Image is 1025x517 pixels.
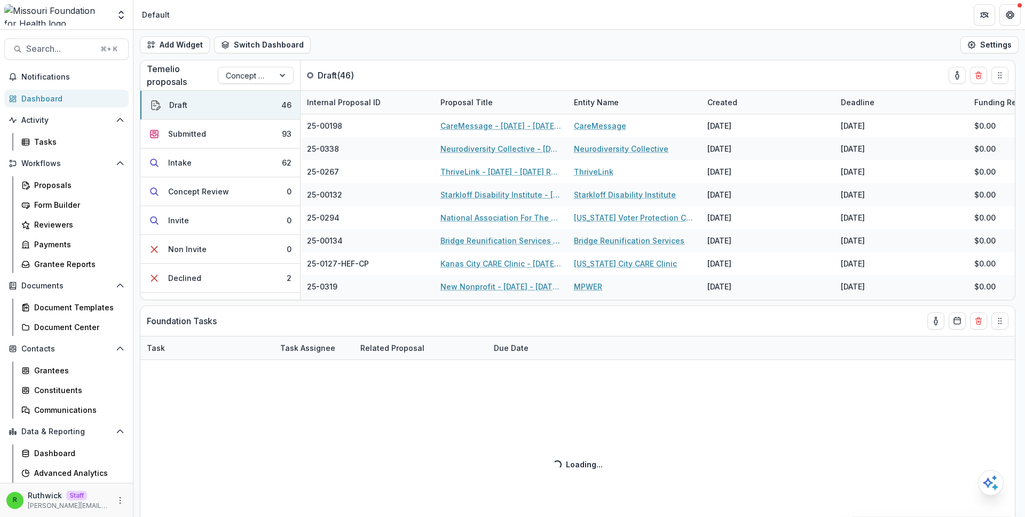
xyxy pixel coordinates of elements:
button: Submitted93 [140,120,300,148]
div: Deadline [834,91,968,114]
button: Notifications [4,68,129,85]
span: $0.00 [974,189,996,200]
button: Open Activity [4,112,129,129]
p: Draft ( 46 ) [318,69,398,82]
div: 0 [287,215,291,226]
div: [DATE] [841,120,865,131]
span: 25-0127-HEF-CP [307,258,369,269]
span: 25-0267 [307,166,339,177]
div: Created [701,91,834,114]
button: toggle-assigned-to-me [927,312,944,330]
a: CareMessage - [DATE] - [DATE] Request for Concept Papers [440,120,561,131]
span: Workflows [21,159,112,168]
a: [US_STATE] Voter Protection Coalition [574,212,695,223]
span: 25-00134 [307,235,343,246]
div: Tasks [34,136,120,147]
div: [DATE] [841,281,865,292]
div: 62 [282,157,291,168]
div: Intake [168,157,192,168]
a: Form Builder [17,196,129,214]
span: 25-00132 [307,189,342,200]
button: Delete card [970,67,987,84]
button: Open AI Assistant [978,470,1004,496]
div: [DATE] [841,212,865,223]
a: Advanced Analytics [17,464,129,482]
button: Delete card [970,312,987,330]
span: 25-00198 [307,120,342,131]
a: Document Templates [17,299,129,316]
a: ThriveLink - [DATE] - [DATE] Request for Concept Papers [440,166,561,177]
a: Document Center [17,318,129,336]
div: Constituents [34,385,120,396]
a: [US_STATE] City CARE Clinic [574,258,677,269]
div: [DATE] [707,143,731,154]
div: Created [701,97,744,108]
div: ⌘ + K [98,43,120,55]
span: $0.00 [974,120,996,131]
div: Payments [34,239,120,250]
button: Draft46 [140,91,300,120]
div: [DATE] [841,235,865,246]
button: Drag [991,312,1008,330]
div: Declined [168,272,201,284]
div: [DATE] [841,189,865,200]
button: Calendar [949,312,966,330]
div: Entity Name [567,91,701,114]
span: 25-0338 [307,143,339,154]
div: Communications [34,404,120,416]
div: 2 [287,272,291,284]
button: Concept Review0 [140,177,300,206]
div: [DATE] [841,166,865,177]
div: [DATE] [707,189,731,200]
p: Ruthwick [28,490,62,501]
div: 46 [281,99,291,111]
p: [PERSON_NAME][EMAIL_ADDRESS][DOMAIN_NAME] [28,501,109,511]
div: Dashboard [34,448,120,459]
div: Proposal Title [434,91,567,114]
div: Internal Proposal ID [301,91,434,114]
button: Open entity switcher [114,4,129,26]
a: Dashboard [17,444,129,462]
button: Add Widget [140,36,210,53]
button: Declined2 [140,264,300,293]
img: Missouri Foundation for Health logo [4,4,109,26]
p: Temelio proposals [147,62,218,88]
p: Foundation Tasks [147,315,217,327]
div: Form Builder [34,199,120,210]
button: Open Data & Reporting [4,423,129,440]
div: Dashboard [21,93,120,104]
span: $0.00 [974,235,996,246]
button: Intake62 [140,148,300,177]
span: $0.00 [974,212,996,223]
a: Proposals [17,176,129,194]
a: MPWER [574,281,602,292]
span: Notifications [21,73,124,82]
div: [DATE] [841,143,865,154]
span: $0.00 [974,166,996,177]
div: [DATE] [841,258,865,269]
div: 0 [287,186,291,197]
span: $0.00 [974,281,996,292]
a: Tasks [17,133,129,151]
a: Kanas City CARE Clinic - [DATE] - [DATE] Request for Concept Papers [440,258,561,269]
button: Non Invite0 [140,235,300,264]
span: Activity [21,116,112,125]
span: Documents [21,281,112,291]
div: [DATE] [707,212,731,223]
div: Grantee Reports [34,258,120,270]
div: Proposals [34,179,120,191]
div: Proposal Title [434,97,499,108]
div: Non Invite [168,244,207,255]
div: Ruthwick [13,497,17,504]
div: Deadline [834,97,881,108]
a: Reviewers [17,216,129,233]
nav: breadcrumb [138,7,174,22]
a: Constituents [17,381,129,399]
a: Dashboard [4,90,129,107]
button: Settings [960,36,1019,53]
div: [DATE] [707,120,731,131]
a: Starkloff Disability Institute - [DATE] - [DATE] Request for Concept Papers [440,189,561,200]
span: Data & Reporting [21,427,112,436]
